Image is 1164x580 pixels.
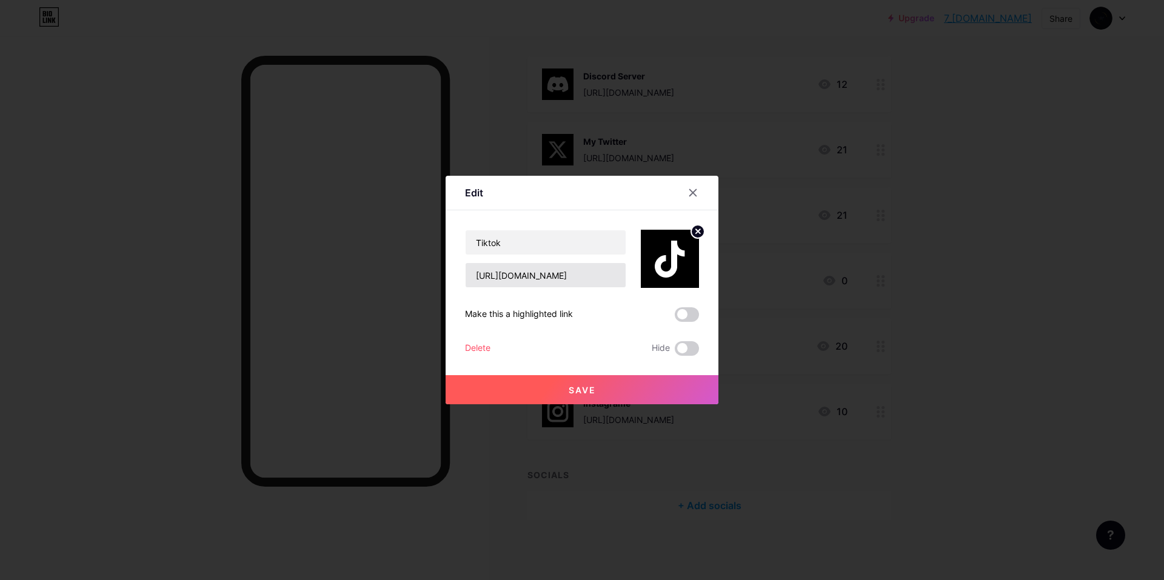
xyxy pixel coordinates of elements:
span: Hide [652,341,670,356]
div: Make this a highlighted link [465,307,573,322]
span: Save [569,385,596,395]
input: Title [466,230,626,255]
input: URL [466,263,626,287]
img: link_thumbnail [641,230,699,288]
button: Save [446,375,718,404]
div: Delete [465,341,490,356]
div: Edit [465,185,483,200]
